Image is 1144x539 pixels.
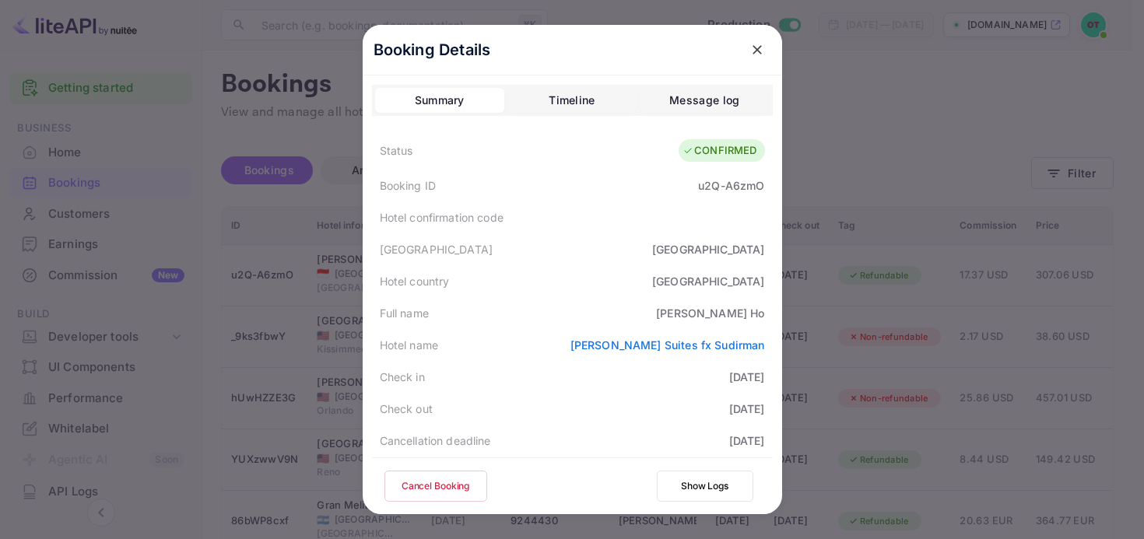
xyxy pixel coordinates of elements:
[380,177,437,194] div: Booking ID
[380,209,504,226] div: Hotel confirmation code
[652,241,765,257] div: [GEOGRAPHIC_DATA]
[669,91,739,110] div: Message log
[652,273,765,289] div: [GEOGRAPHIC_DATA]
[640,88,769,113] button: Message log
[683,143,756,159] div: CONFIRMED
[549,91,595,110] div: Timeline
[380,401,433,417] div: Check out
[374,38,491,61] p: Booking Details
[380,241,493,257] div: [GEOGRAPHIC_DATA]
[380,337,439,353] div: Hotel name
[698,177,764,194] div: u2Q-A6zmO
[729,401,765,417] div: [DATE]
[415,91,465,110] div: Summary
[380,432,491,449] div: Cancellation deadline
[380,305,429,321] div: Full name
[380,142,413,159] div: Status
[375,88,504,113] button: Summary
[507,88,637,113] button: Timeline
[656,305,764,321] div: [PERSON_NAME] Ho
[729,369,765,385] div: [DATE]
[657,471,753,502] button: Show Logs
[380,273,450,289] div: Hotel country
[380,369,425,385] div: Check in
[570,338,765,352] a: [PERSON_NAME] Suites fx Sudirman
[384,471,487,502] button: Cancel Booking
[729,432,765,449] div: [DATE]
[743,36,771,64] button: close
